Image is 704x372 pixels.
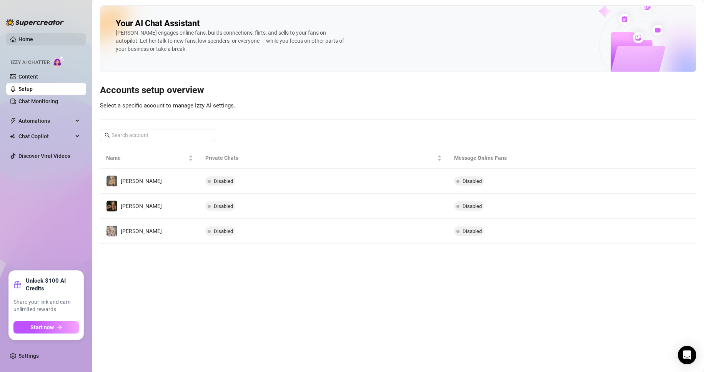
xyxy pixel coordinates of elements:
span: Chat Copilot [18,130,73,142]
span: Name [106,154,187,162]
th: Message Online Fans [448,147,614,169]
th: Private Chats [199,147,448,169]
h2: Your AI Chat Assistant [116,18,200,29]
img: Elsa [107,176,117,186]
a: Discover Viral Videos [18,153,70,159]
span: Select a specific account to manage Izzy AI settings. [100,102,235,109]
img: logo-BBDzfeDw.svg [6,18,64,26]
span: thunderbolt [10,118,16,124]
button: Start nowarrow-right [13,321,79,333]
div: Open Intercom Messenger [678,346,696,364]
span: [PERSON_NAME] [121,228,162,234]
span: gift [13,281,21,288]
span: Disabled [463,203,482,209]
img: Elsa [107,226,117,236]
span: arrow-right [57,325,62,330]
span: Share your link and earn unlimited rewards [13,298,79,313]
th: Name [100,147,199,169]
span: Private Chats [205,154,435,162]
span: Disabled [463,178,482,184]
span: Start now [30,324,54,330]
img: Chat Copilot [10,134,15,139]
a: Home [18,36,33,42]
span: Disabled [214,228,233,234]
span: search [105,132,110,138]
span: [PERSON_NAME] [121,203,162,209]
span: Disabled [214,178,233,184]
span: Disabled [214,203,233,209]
a: Content [18,74,38,80]
span: Automations [18,115,73,127]
a: Chat Monitoring [18,98,58,104]
a: Setup [18,86,33,92]
input: Search account [112,131,205,139]
span: [PERSON_NAME] [121,178,162,184]
span: Disabled [463,228,482,234]
a: Settings [18,353,39,359]
strong: Unlock $100 AI Credits [26,277,79,292]
img: AI Chatter [53,56,65,67]
div: [PERSON_NAME] engages online fans, builds connections, flirts, and sells to your fans on autopilo... [116,29,346,53]
span: Izzy AI Chatter [11,59,50,66]
h3: Accounts setup overview [100,84,696,97]
img: KATIE [107,201,117,211]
